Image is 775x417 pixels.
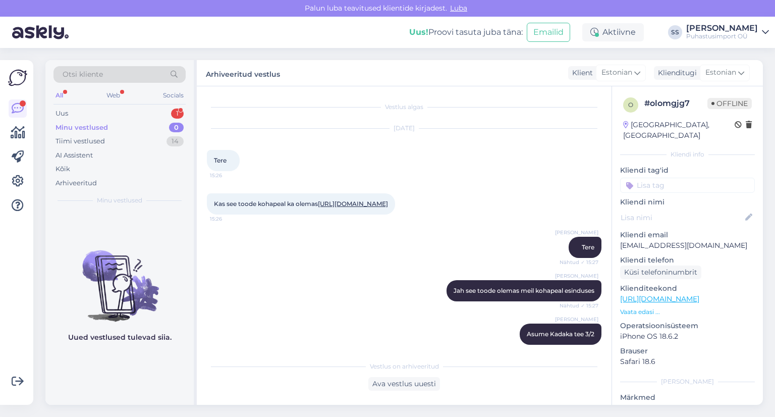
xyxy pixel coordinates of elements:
[601,67,632,78] span: Estonian
[623,120,735,141] div: [GEOGRAPHIC_DATA], [GEOGRAPHIC_DATA]
[644,97,707,110] div: # olomgjg7
[555,272,598,280] span: [PERSON_NAME]
[654,68,697,78] div: Klienditugi
[620,240,755,251] p: [EMAIL_ADDRESS][DOMAIN_NAME]
[628,101,633,109] span: o
[56,109,68,119] div: Uus
[686,24,769,40] a: [PERSON_NAME]Puhastusimport OÜ
[560,345,598,353] span: Nähtud ✓ 15:27
[555,229,598,236] span: [PERSON_NAME]
[370,362,439,371] span: Vestlus on arhiveeritud
[409,26,523,38] div: Proovi tasuta juba täna:
[668,25,682,39] div: SS
[167,136,184,146] div: 14
[171,109,184,119] div: 1
[8,68,27,87] img: Askly Logo
[620,331,755,342] p: iPhone OS 18.6.2
[620,266,701,279] div: Küsi telefoninumbrit
[527,23,570,42] button: Emailid
[409,27,428,37] b: Uus!
[53,89,65,102] div: All
[454,287,594,294] span: Jah see toode olemas meil kohapeal esinduses
[104,89,122,102] div: Web
[161,89,186,102] div: Socials
[620,321,755,331] p: Operatsioonisüsteem
[56,178,97,188] div: Arhiveeritud
[620,283,755,294] p: Klienditeekond
[318,200,388,207] a: [URL][DOMAIN_NAME]
[210,215,248,223] span: 15:26
[555,316,598,323] span: [PERSON_NAME]
[620,150,755,159] div: Kliendi info
[207,102,601,112] div: Vestlus algas
[620,392,755,403] p: Märkmed
[620,165,755,176] p: Kliendi tag'id
[63,69,103,80] span: Otsi kliente
[620,356,755,367] p: Safari 18.6
[214,200,388,207] span: Kas see toode kohapeal ka olemas
[620,197,755,207] p: Kliendi nimi
[560,258,598,266] span: Nähtud ✓ 15:27
[620,377,755,386] div: [PERSON_NAME]
[621,212,743,223] input: Lisa nimi
[620,346,755,356] p: Brauser
[620,294,699,303] a: [URL][DOMAIN_NAME]
[206,66,280,80] label: Arhiveeritud vestlus
[686,32,758,40] div: Puhastusimport OÜ
[620,178,755,193] input: Lisa tag
[620,255,755,266] p: Kliendi telefon
[214,157,227,164] span: Tere
[686,24,758,32] div: [PERSON_NAME]
[582,23,644,41] div: Aktiivne
[56,136,105,146] div: Tiimi vestlused
[97,196,142,205] span: Minu vestlused
[568,68,593,78] div: Klient
[45,232,194,323] img: No chats
[527,330,594,338] span: Asume Kadaka tee 3/2
[707,98,752,109] span: Offline
[207,124,601,133] div: [DATE]
[447,4,470,13] span: Luba
[368,377,440,391] div: Ava vestlus uuesti
[560,302,598,309] span: Nähtud ✓ 15:27
[210,172,248,179] span: 15:26
[169,123,184,133] div: 0
[56,123,108,133] div: Minu vestlused
[68,332,172,343] p: Uued vestlused tulevad siia.
[56,150,93,161] div: AI Assistent
[620,307,755,317] p: Vaata edasi ...
[582,243,594,251] span: Tere
[620,230,755,240] p: Kliendi email
[56,164,70,174] div: Kõik
[705,67,736,78] span: Estonian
